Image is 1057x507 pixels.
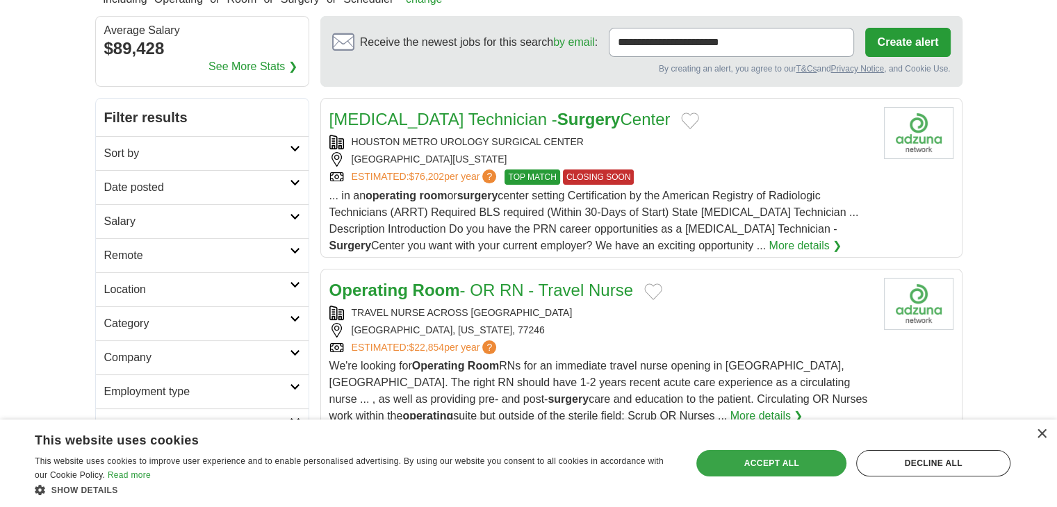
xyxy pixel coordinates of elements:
[35,483,672,497] div: Show details
[468,360,499,372] strong: Room
[884,278,953,330] img: Company logo
[482,169,496,183] span: ?
[457,190,498,201] strong: surgery
[409,342,444,353] span: $22,854
[96,272,309,306] a: Location
[329,281,408,299] strong: Operating
[412,360,465,372] strong: Operating
[644,283,662,300] button: Add to favorite jobs
[104,281,290,298] h2: Location
[419,190,447,201] strong: room
[769,238,842,254] a: More details ❯
[104,25,300,36] div: Average Salary
[104,179,290,196] h2: Date posted
[563,169,634,185] span: CLOSING SOON
[332,63,951,75] div: By creating an alert, you agree to our and , and Cookie Use.
[51,485,118,495] span: Show details
[96,238,309,272] a: Remote
[104,213,290,230] h2: Salary
[96,408,309,442] a: Hours
[96,136,309,170] a: Sort by
[208,58,297,75] a: See More Stats ❯
[329,360,868,422] span: We're looking for RNs for an immediate travel nurse opening in [GEOGRAPHIC_DATA], [GEOGRAPHIC_DAT...
[796,64,817,74] a: T&Cs
[104,145,290,162] h2: Sort by
[96,306,309,340] a: Category
[329,281,633,299] a: Operating Room- OR RN - Travel Nurse
[104,383,290,400] h2: Employment type
[329,152,873,167] div: [GEOGRAPHIC_DATA][US_STATE]
[104,247,290,264] h2: Remote
[104,315,290,332] h2: Category
[329,110,671,128] a: [MEDICAL_DATA] Technician -SurgeryCenter
[366,190,416,201] strong: operating
[329,306,873,320] div: TRAVEL NURSE ACROSS [GEOGRAPHIC_DATA]
[352,169,500,185] a: ESTIMATED:$76,202per year?
[1036,429,1047,440] div: Close
[96,374,309,408] a: Employment type
[329,240,371,251] strong: Surgery
[96,340,309,374] a: Company
[96,170,309,204] a: Date posted
[681,113,699,129] button: Add to favorite jobs
[553,36,595,48] a: by email
[104,349,290,366] h2: Company
[409,171,444,182] span: $76,202
[35,456,664,480] span: This website uses cookies to improve user experience and to enable personalised advertising. By u...
[329,135,873,149] div: HOUSTON METRO UROLOGY SURGICAL CENTER
[104,417,290,434] h2: Hours
[865,28,950,57] button: Create alert
[104,36,300,61] div: $89,428
[96,204,309,238] a: Salary
[856,450,1010,476] div: Decline all
[96,99,309,136] h2: Filter results
[329,190,859,251] span: ... in an or center setting Certification by the American Registry of Radiologic Technicians (ARR...
[557,110,621,128] strong: Surgery
[730,408,803,424] a: More details ❯
[548,393,589,405] strong: surgery
[482,340,496,354] span: ?
[505,169,559,185] span: TOP MATCH
[696,450,846,476] div: Accept all
[329,323,873,338] div: [GEOGRAPHIC_DATA], [US_STATE], 77246
[830,64,884,74] a: Privacy Notice
[360,34,598,51] span: Receive the newest jobs for this search :
[402,410,453,422] strong: operating
[352,340,500,355] a: ESTIMATED:$22,854per year?
[413,281,460,299] strong: Room
[108,470,151,480] a: Read more, opens a new window
[884,107,953,159] img: Company logo
[35,428,637,449] div: This website uses cookies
